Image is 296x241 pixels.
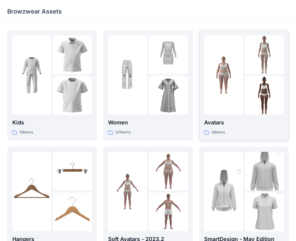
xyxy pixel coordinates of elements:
p: 221 items [115,129,130,136]
p: Avatars [204,118,284,127]
img: folder 2 [53,35,92,74]
p: 26 items [211,129,225,136]
img: folder 2 [53,152,92,191]
img: folder 1 [12,56,51,95]
a: folder 1folder 2folder 3Avatars26items [199,30,289,141]
img: folder 2 [245,142,284,201]
img: folder 3 [149,192,188,231]
img: folder 1 [108,172,147,211]
p: Browzwear Assets [7,7,62,16]
img: folder 1 [12,172,51,211]
a: folder 1folder 2folder 3Women221items [103,30,193,141]
p: Kids [12,118,92,127]
p: Women [108,118,188,127]
img: folder 2 [149,35,188,74]
a: folder 1folder 2folder 3Kids59items [7,30,97,141]
img: folder 2 [245,35,284,74]
p: 59 items [20,129,33,136]
img: folder 1 [204,56,243,95]
img: folder 3 [245,76,284,115]
img: folder 1 [108,56,147,95]
img: folder 3 [53,76,92,115]
img: folder 3 [149,76,188,115]
img: folder 2 [149,152,188,191]
img: folder 1 [204,162,243,221]
img: folder 3 [53,192,92,231]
